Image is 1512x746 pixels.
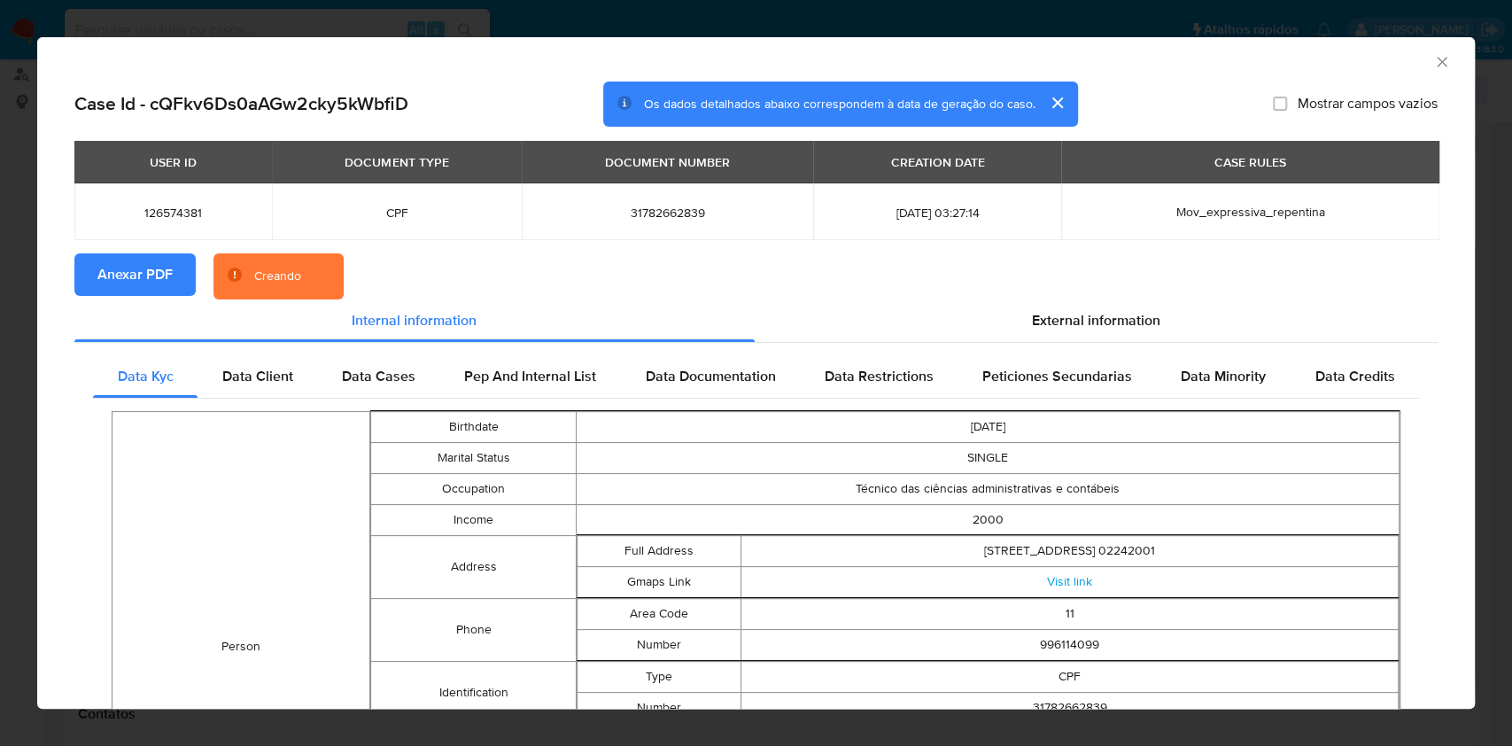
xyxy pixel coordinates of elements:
td: CPF [741,662,1399,693]
span: External information [1032,310,1160,330]
span: Data Cases [342,366,415,386]
span: Data Client [222,366,293,386]
td: [DATE] [577,412,1400,443]
span: CPF [293,205,500,221]
span: Data Documentation [645,366,775,386]
td: Identification [370,662,576,725]
span: Data Restrictions [825,366,934,386]
td: 31782662839 [741,693,1399,724]
div: closure-recommendation-modal [37,37,1475,709]
div: USER ID [139,147,207,177]
td: Number [578,630,741,661]
td: Address [370,536,576,599]
td: 2000 [577,505,1400,536]
div: DOCUMENT NUMBER [594,147,740,177]
td: Occupation [370,474,576,505]
td: SINGLE [577,443,1400,474]
span: 126574381 [96,205,251,221]
span: Peticiones Secundarias [982,366,1132,386]
span: 31782662839 [543,205,792,221]
h2: Case Id - cQFkv6Ds0aAGw2cky5kWbfiD [74,92,408,115]
div: Detailed info [74,299,1438,342]
td: Area Code [578,599,741,630]
div: Creando [254,268,301,285]
td: Income [370,505,576,536]
td: Full Address [578,536,741,567]
td: Gmaps Link [578,567,741,598]
span: Pep And Internal List [464,366,596,386]
span: Anexar PDF [97,255,173,294]
button: Fechar a janela [1433,53,1449,69]
div: Detailed internal info [93,355,1419,398]
span: Data Credits [1314,366,1394,386]
span: Os dados detalhados abaixo correspondem à data de geração do caso. [644,95,1035,113]
td: Marital Status [370,443,576,474]
span: Data Kyc [118,366,174,386]
span: [DATE] 03:27:14 [834,205,1040,221]
input: Mostrar campos vazios [1273,97,1287,111]
div: DOCUMENT TYPE [334,147,459,177]
button: cerrar [1035,82,1078,124]
span: Mostrar campos vazios [1298,95,1438,113]
a: Visit link [1047,572,1092,590]
div: CASE RULES [1204,147,1297,177]
span: Internal information [352,310,477,330]
td: 996114099 [741,630,1399,661]
span: Mov_expressiva_repentina [1175,203,1324,221]
div: CREATION DATE [880,147,995,177]
td: 11 [741,599,1399,630]
button: Anexar PDF [74,253,196,296]
span: Data Minority [1181,366,1266,386]
td: Técnico das ciências administrativas e contábeis [577,474,1400,505]
td: [STREET_ADDRESS] 02242001 [741,536,1399,567]
td: Type [578,662,741,693]
td: Birthdate [370,412,576,443]
td: Number [578,693,741,724]
td: Phone [370,599,576,662]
